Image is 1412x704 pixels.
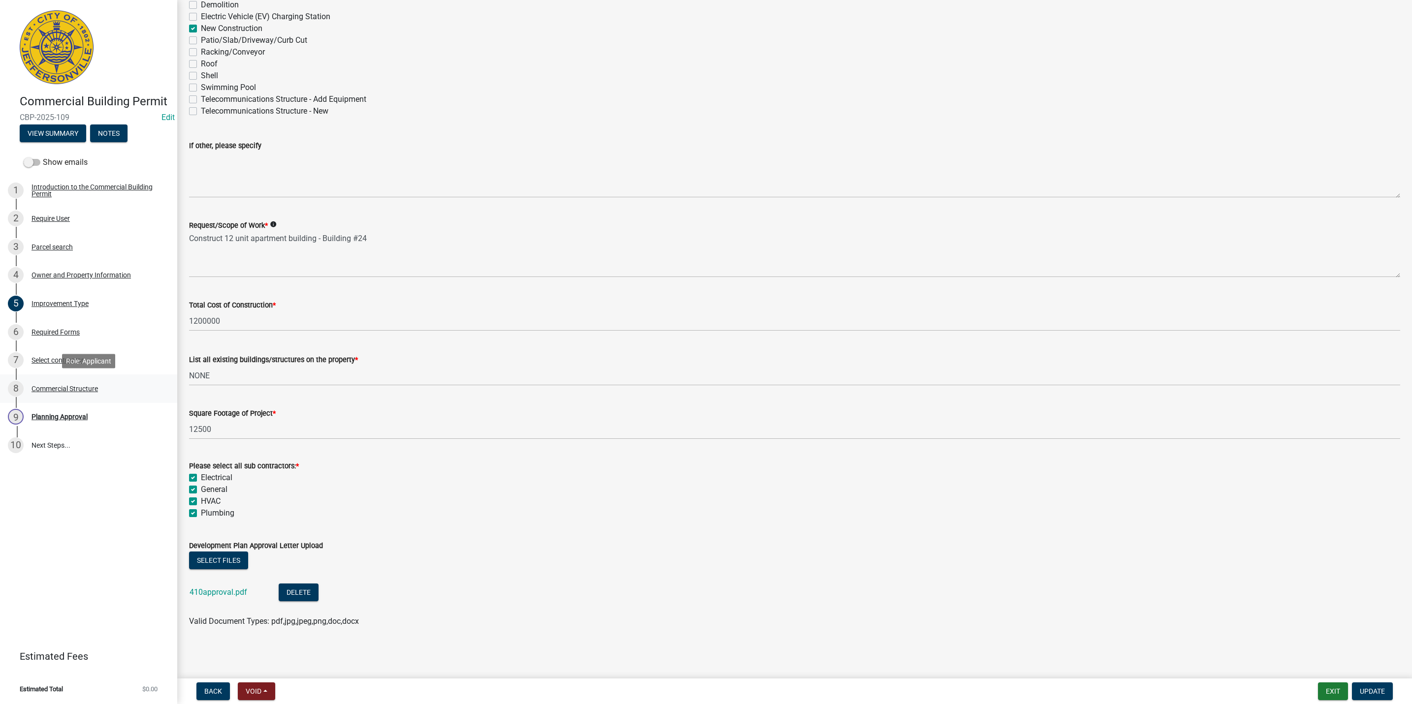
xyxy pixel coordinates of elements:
span: Update [1360,687,1385,695]
button: Exit [1318,682,1348,700]
button: Delete [279,583,319,601]
label: Please select all sub contractors: [189,463,299,470]
label: Development Plan Approval Letter Upload [189,543,323,550]
span: Back [204,687,222,695]
wm-modal-confirm: Edit Application Number [161,113,175,122]
h4: Commercial Building Permit [20,94,169,109]
label: General [201,484,227,495]
wm-modal-confirm: Delete Document [279,588,319,598]
div: Require User [32,215,70,222]
label: Roof [201,58,218,70]
label: Electric Vehicle (EV) Charging Station [201,11,330,23]
wm-modal-confirm: Summary [20,130,86,138]
span: CBP-2025-109 [20,113,158,122]
div: Select contractor [32,357,84,364]
button: Void [238,682,275,700]
div: 10 [8,437,24,453]
div: 5 [8,296,24,311]
div: Improvement Type [32,300,89,307]
label: Telecommunications Structure - New [201,105,328,117]
label: Shell [201,70,218,82]
label: Electrical [201,472,232,484]
div: 7 [8,352,24,368]
button: Notes [90,124,128,142]
div: Required Forms [32,329,80,336]
div: 4 [8,267,24,283]
span: Estimated Total [20,686,63,692]
div: 1 [8,183,24,198]
div: Planning Approval [32,413,88,420]
div: Commercial Structure [32,385,98,392]
div: Owner and Property Information [32,272,131,278]
label: Telecommunications Structure - Add Equipment [201,93,366,105]
i: info [270,221,277,228]
button: Select files [189,551,248,569]
label: Patio/Slab/Driveway/Curb Cut [201,34,307,46]
div: 3 [8,239,24,255]
a: 410approval.pdf [190,587,247,597]
label: Square Footage of Project [189,410,276,417]
label: HVAC [201,495,221,507]
button: Update [1352,682,1393,700]
label: Racking/Conveyor [201,46,265,58]
div: Parcel search [32,244,73,250]
a: Edit [161,113,175,122]
label: Swimming Pool [201,82,256,93]
span: Valid Document Types: pdf,jpg,jpeg,png,doc,docx [189,616,359,626]
label: New Construction [201,23,262,34]
div: 9 [8,409,24,425]
div: 2 [8,211,24,226]
button: View Summary [20,124,86,142]
label: Total Cost of Construction [189,302,276,309]
span: Void [246,687,261,695]
label: List all existing buildings/structures on the property [189,357,358,364]
wm-modal-confirm: Notes [90,130,128,138]
label: Plumbing [201,507,234,519]
label: Request/Scope of Work [189,222,268,229]
label: Show emails [24,156,88,168]
div: 8 [8,381,24,397]
div: 6 [8,324,24,340]
img: City of Jeffersonville, Indiana [20,10,94,84]
label: If other, please specify [189,143,261,150]
button: Back [196,682,230,700]
a: Estimated Fees [8,646,161,666]
div: Role: Applicant [62,354,115,368]
div: Introduction to the Commercial Building Permit [32,184,161,197]
span: $0.00 [142,686,158,692]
